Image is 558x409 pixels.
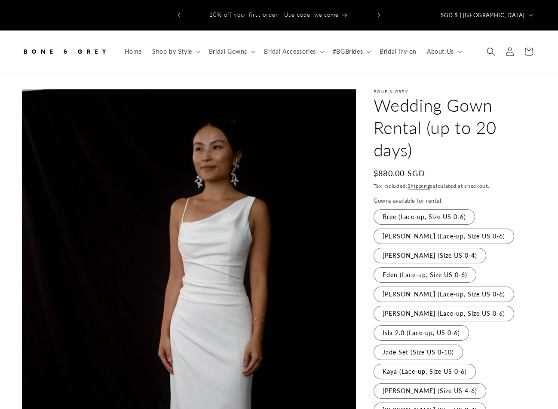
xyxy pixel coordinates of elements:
summary: Bridal Accessories [259,43,328,61]
label: [PERSON_NAME] (Lace-up, Size US 0-6) [374,229,514,244]
button: Previous announcement [169,7,188,23]
h1: Wedding Gown Rental (up to 20 days) [374,94,537,161]
legend: Gowns available for rental [374,197,442,205]
summary: Bridal Gowns [204,43,259,61]
a: Bone and Grey Bridal [18,39,111,64]
span: 10% off your first order | Use code: welcome [209,11,339,18]
button: SGD $ | [GEOGRAPHIC_DATA] [435,7,537,23]
span: Bridal Try-on [380,48,417,55]
label: [PERSON_NAME] (Lace-up, Size US 0-6) [374,287,514,302]
a: Bridal Try-on [374,43,422,61]
summary: Search [481,42,500,61]
span: Home [125,48,142,55]
label: Kaya (Lace-up, Size US 0-6) [374,364,476,379]
label: [PERSON_NAME] (Size US 0-4) [374,248,486,263]
label: [PERSON_NAME] (Lace-up, Size US 0-6) [374,306,514,321]
span: SGD $ | [GEOGRAPHIC_DATA] [441,11,525,20]
div: Tax included. calculated at checkout. [374,182,537,190]
span: Bridal Accessories [264,48,316,55]
p: Bone & Grey [374,89,537,94]
span: About Us [427,48,454,55]
label: Bree (Lace-up, Size US 0-6) [374,209,475,225]
label: Isla 2.0 (Lace-up, US 0-6) [374,325,469,341]
label: Jade Set (Size US 0-10) [374,345,463,360]
a: Shipping [408,183,430,189]
span: $880.00 SGD [374,168,425,179]
span: Bridal Gowns [209,48,247,55]
img: Bone and Grey Bridal [21,42,107,61]
label: Eden (Lace-up, Size US 0-6) [374,267,476,283]
summary: #BGBrides [328,43,374,61]
summary: Shop by Style [147,43,204,61]
span: #BGBrides [333,48,363,55]
summary: About Us [422,43,466,61]
a: Home [120,43,147,61]
button: Next announcement [370,7,389,23]
label: [PERSON_NAME] (Size US 4-6) [374,383,486,399]
span: Shop by Style [152,48,192,55]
